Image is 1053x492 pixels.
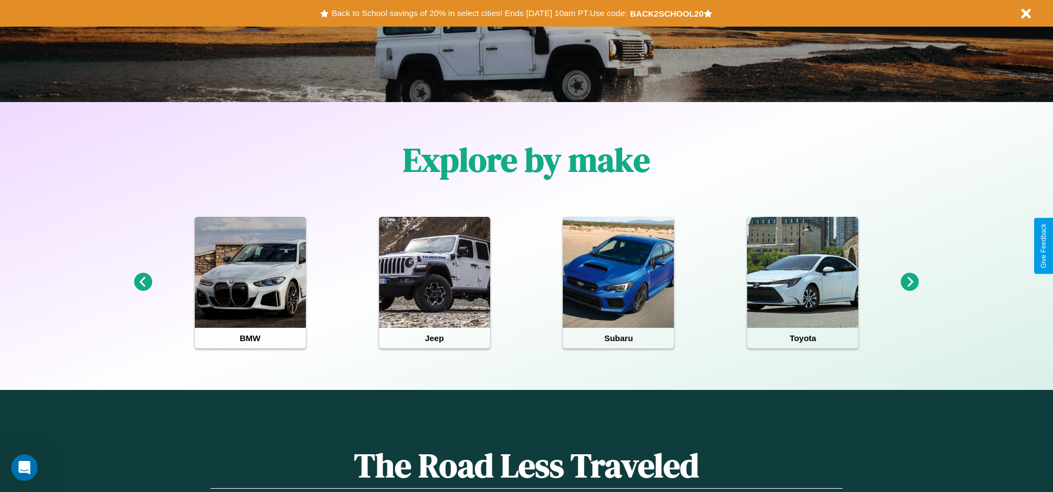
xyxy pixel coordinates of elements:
[195,328,306,348] h4: BMW
[379,328,490,348] h4: Jeep
[563,328,674,348] h4: Subaru
[329,6,629,21] button: Back to School savings of 20% in select cities! Ends [DATE] 10am PT.Use code:
[11,454,38,481] iframe: Intercom live chat
[1040,224,1047,268] div: Give Feedback
[630,9,704,18] b: BACK2SCHOOL20
[210,443,842,489] h1: The Road Less Traveled
[747,328,858,348] h4: Toyota
[403,137,650,182] h1: Explore by make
